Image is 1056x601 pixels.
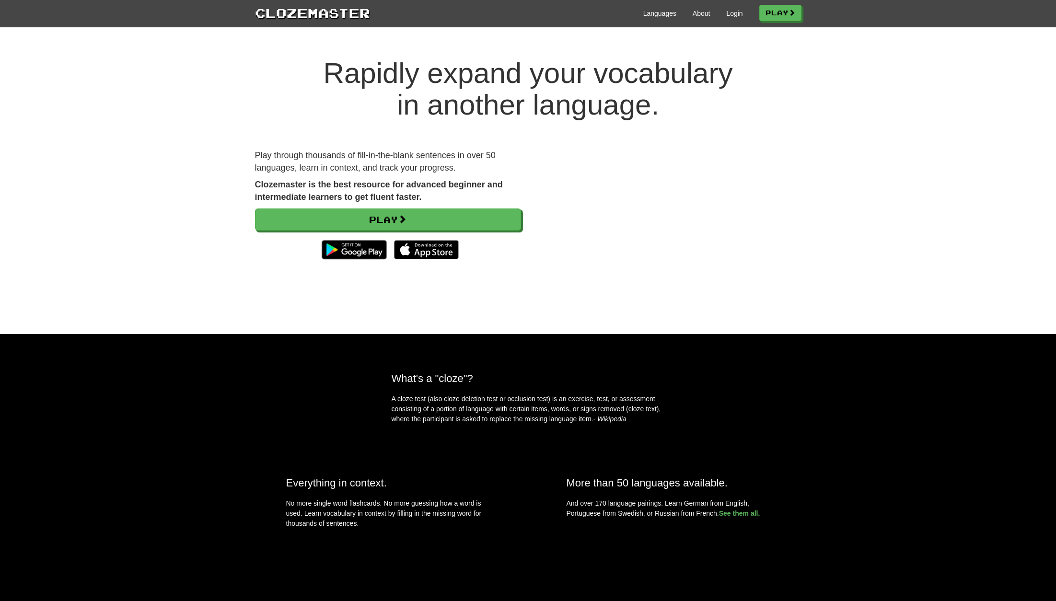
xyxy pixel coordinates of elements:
[392,372,665,384] h2: What's a "cloze"?
[255,180,503,202] strong: Clozemaster is the best resource for advanced beginner and intermediate learners to get fluent fa...
[255,208,521,231] a: Play
[719,509,760,517] a: See them all.
[286,498,489,533] p: No more single word flashcards. No more guessing how a word is used. Learn vocabulary in context ...
[567,498,770,519] p: And over 170 language pairings. Learn German from English, Portuguese from Swedish, or Russian fr...
[759,5,801,21] a: Play
[317,235,391,264] img: Get it on Google Play
[593,415,627,423] em: - Wikipedia
[693,9,710,18] a: About
[255,150,521,174] p: Play through thousands of fill-in-the-blank sentences in over 50 languages, learn in context, and...
[394,240,459,259] img: Download_on_the_App_Store_Badge_US-UK_135x40-25178aeef6eb6b83b96f5f2d004eda3bffbb37122de64afbaef7...
[255,4,370,22] a: Clozemaster
[726,9,743,18] a: Login
[643,9,676,18] a: Languages
[567,477,770,489] h2: More than 50 languages available.
[392,394,665,424] p: A cloze test (also cloze deletion test or occlusion test) is an exercise, test, or assessment con...
[286,477,489,489] h2: Everything in context.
